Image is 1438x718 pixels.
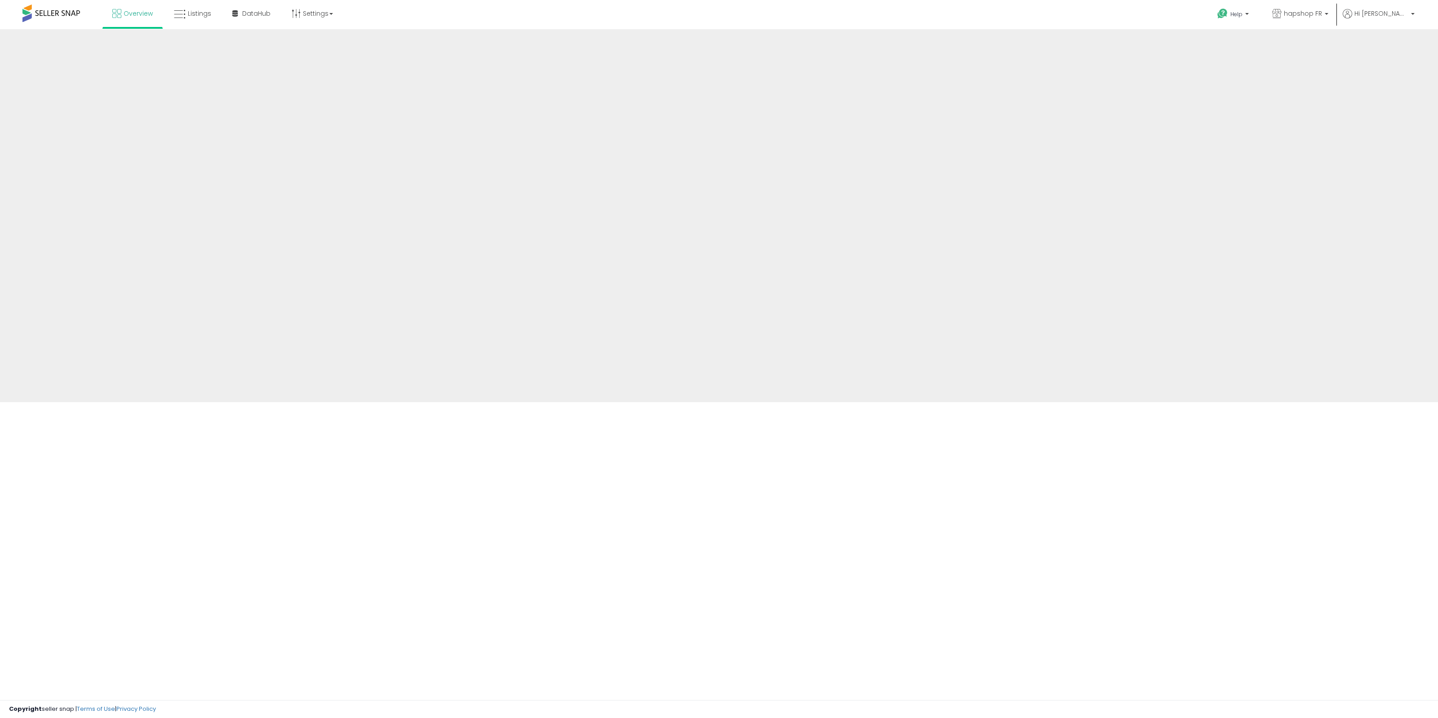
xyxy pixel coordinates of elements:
span: Hi [PERSON_NAME] [1354,9,1408,18]
span: Overview [124,9,153,18]
span: hapshop FR [1284,9,1322,18]
a: Help [1210,1,1258,29]
span: Help [1230,10,1243,18]
span: DataHub [242,9,271,18]
span: Listings [188,9,211,18]
a: Hi [PERSON_NAME] [1343,9,1415,29]
i: Get Help [1217,8,1228,19]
